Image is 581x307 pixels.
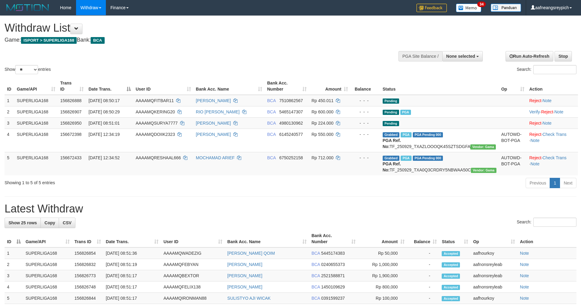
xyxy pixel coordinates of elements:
a: [PERSON_NAME] QOIM [227,251,275,256]
a: Note [554,109,563,114]
th: Bank Acc. Name: activate to sort column ascending [193,78,265,95]
span: [DATE] 12:34:19 [89,132,120,137]
b: PGA Ref. No: [383,161,401,172]
a: Note [543,98,552,103]
button: None selected [442,51,483,61]
th: Trans ID: activate to sort column ascending [72,230,103,247]
span: Copy 6145240577 to clipboard [279,132,303,137]
span: Pending [383,98,399,104]
a: [PERSON_NAME] [196,121,231,126]
span: CSV [63,220,71,225]
td: - [407,247,440,259]
a: Reject [529,155,541,160]
th: Game/API: activate to sort column ascending [14,78,58,95]
td: 2 [5,106,14,117]
td: - [407,270,440,281]
td: SUPERLIGA168 [14,95,58,106]
span: Rp 712.000 [311,155,333,160]
td: · · [527,152,578,175]
a: Reject [529,121,541,126]
input: Search: [533,218,576,227]
span: AAAAMQRESHAAL666 [136,155,181,160]
td: [DATE] 08:51:36 [103,247,161,259]
th: Date Trans.: activate to sort column descending [86,78,133,95]
span: Copy 0240655373 to clipboard [321,262,345,267]
span: Vendor URL: https://trx31.1velocity.biz [471,168,496,173]
span: 156826888 [60,98,82,103]
a: CSV [59,218,75,228]
span: Copy 2521588871 to clipboard [321,273,345,278]
span: Pending [383,110,399,115]
th: User ID: activate to sort column ascending [133,78,193,95]
td: SUPERLIGA168 [14,106,58,117]
th: Bank Acc. Number: activate to sort column ascending [265,78,309,95]
a: Check Trans [543,155,567,160]
span: Vendor URL: https://trx31.1velocity.biz [470,144,496,150]
img: Feedback.jpg [416,4,447,12]
a: Stop [555,51,572,61]
td: SUPERLIGA168 [23,259,72,270]
td: · [527,95,578,106]
div: - - - [353,109,377,115]
th: Amount: activate to sort column ascending [358,230,407,247]
th: Date Trans.: activate to sort column ascending [103,230,161,247]
td: SUPERLIGA168 [14,117,58,129]
td: 3 [5,270,23,281]
span: Copy 7510862567 to clipboard [279,98,303,103]
a: Note [520,285,529,289]
td: aafnonsreyleab [471,281,517,293]
a: RIO [PERSON_NAME] [196,109,240,114]
td: 156826773 [72,270,103,281]
td: · · [527,106,578,117]
span: Copy 0391599237 to clipboard [321,296,345,301]
a: [PERSON_NAME] [227,273,262,278]
div: - - - [353,120,377,126]
a: Note [520,262,529,267]
label: Search: [517,65,576,74]
span: BCA [267,121,276,126]
span: 156672398 [60,132,82,137]
td: AAAAMQFEBYAN [161,259,225,270]
th: Bank Acc. Name: activate to sort column ascending [225,230,309,247]
th: Game/API: activate to sort column ascending [23,230,72,247]
td: 1 [5,95,14,106]
span: BCA [311,251,320,256]
td: Rp 800,000 [358,281,407,293]
span: Accepted [442,296,460,301]
span: BCA [311,296,320,301]
span: Accepted [442,251,460,256]
span: AAAAMQFITBAR11 [136,98,174,103]
span: Grabbed [383,156,400,161]
th: Trans ID: activate to sort column ascending [58,78,86,95]
td: SUPERLIGA168 [23,270,72,281]
span: Accepted [442,262,460,267]
a: Note [531,138,540,143]
a: Show 25 rows [5,218,41,228]
a: Next [560,178,576,188]
td: aafhourkoy [471,293,517,304]
a: Check Trans [543,132,567,137]
th: Status [380,78,499,95]
td: SUPERLIGA168 [23,247,72,259]
span: Copy 5465147307 to clipboard [279,109,303,114]
td: 156826832 [72,259,103,270]
td: [DATE] 08:51:19 [103,259,161,270]
th: Amount: activate to sort column ascending [309,78,350,95]
a: Reject [541,109,553,114]
td: Rp 100,000 [358,293,407,304]
span: [DATE] 12:34:52 [89,155,120,160]
span: BCA [267,109,276,114]
span: Grabbed [383,132,400,137]
a: Reject [529,132,541,137]
span: Copy 5445174383 to clipboard [321,251,345,256]
a: Note [520,273,529,278]
a: Reject [529,98,541,103]
span: BCA [311,285,320,289]
a: Verify [529,109,540,114]
th: Balance [350,78,380,95]
div: - - - [353,98,377,104]
input: Search: [533,65,576,74]
td: - [407,281,440,293]
span: [DATE] 08:51:01 [89,121,120,126]
span: 156826907 [60,109,82,114]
